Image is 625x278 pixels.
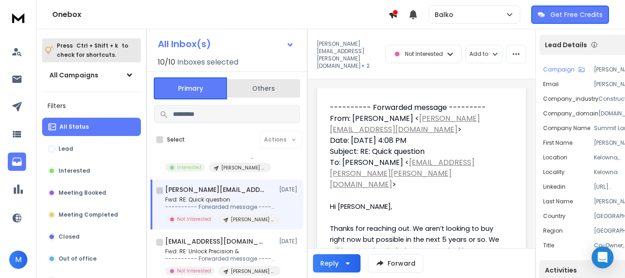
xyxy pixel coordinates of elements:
div: Reply [320,259,339,268]
p: From: [PERSON_NAME] < > [330,113,506,135]
p: title [543,242,554,249]
p: Date: [DATE] 4:08 PM [330,135,506,146]
p: ---------- Forwarded message --------- [330,102,506,113]
button: Meeting Booked [42,184,141,202]
button: Others [227,78,300,98]
p: linkedin [543,183,566,191]
button: Interested [42,162,141,180]
p: Campaign [543,66,575,73]
span: Thanks for reaching out. We aren’t looking to buy right now but possible in the next 5 years or s... [330,224,501,255]
p: Meeting Completed [59,211,118,218]
a: [PERSON_NAME][EMAIL_ADDRESS][DOMAIN_NAME] [330,113,480,135]
p: ---------- Forwarded message --------- From: [PERSON_NAME] [165,255,275,262]
p: Fwd: RE: Unlock Precision & [165,248,275,255]
p: Out of office [59,255,97,262]
p: Not Interested [177,267,211,274]
p: Closed [59,233,80,240]
h3: Filters [42,99,141,112]
p: Last Name [543,198,573,205]
button: All Campaigns [42,66,141,84]
p: To: [PERSON_NAME] < > [330,157,506,190]
h1: All Campaigns [49,71,98,80]
p: Interested [59,167,90,174]
button: Primary [154,77,227,99]
button: M [9,251,27,269]
p: Subject: RE: Quick question [330,146,506,157]
button: Meeting Completed [42,206,141,224]
p: Get Free Credits [550,10,603,19]
label: Select [167,136,185,143]
p: [PERSON_NAME] - Surveyor [221,164,265,171]
p: Company Name [543,125,590,132]
p: Lead [59,145,73,153]
button: All Status [42,118,141,136]
p: company_industry [543,95,598,103]
p: region [543,227,563,234]
p: [DATE] [279,186,300,193]
img: logo [9,9,27,26]
p: Fwd: RE: Quick question [165,196,275,203]
p: Press to check for shortcuts. [57,41,128,60]
p: [PERSON_NAME][EMAIL_ADDRESS][PERSON_NAME][DOMAIN_NAME] + 2 [317,40,380,70]
button: Forward [368,254,423,273]
p: [PERSON_NAME] - Surveyor [231,216,275,223]
p: Not Interested [405,50,443,58]
span: Ctrl + Shift + k [75,40,119,51]
p: First Name [543,139,572,147]
p: Meeting Booked [59,189,106,196]
h1: [PERSON_NAME][EMAIL_ADDRESS][PERSON_NAME][DOMAIN_NAME] +2 [165,185,266,194]
p: Not Interested [177,216,211,223]
button: Campaign [543,66,585,73]
p: Balko [435,10,457,19]
p: Add to [469,50,488,58]
p: [PERSON_NAME] - Surveyor [231,268,275,275]
p: Interested [177,164,201,171]
button: All Inbox(s) [151,35,302,53]
p: location [543,154,567,161]
h1: Onebox [52,9,388,20]
a: [EMAIL_ADDRESS][PERSON_NAME][PERSON_NAME][DOMAIN_NAME] [330,157,474,190]
button: Lead [42,140,141,158]
p: ---------- Forwarded message --------- From: [PERSON_NAME] [165,203,275,211]
button: Get Free Credits [531,5,609,24]
button: Reply [313,254,361,273]
p: All Status [59,123,89,131]
p: [DATE] [279,238,300,245]
span: 10 / 10 [158,57,175,68]
p: Lead Details [545,40,587,49]
h1: [EMAIL_ADDRESS][DOMAIN_NAME] +2 [165,237,266,246]
p: country [543,213,566,220]
button: Out of office [42,250,141,268]
button: Closed [42,228,141,246]
p: locality [543,169,565,176]
h3: Inboxes selected [177,57,238,68]
p: company_domain [543,110,598,117]
h1: All Inbox(s) [158,39,211,49]
span: Hi [PERSON_NAME], [330,202,392,211]
div: Open Intercom Messenger [592,246,614,268]
p: Email [543,81,559,88]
